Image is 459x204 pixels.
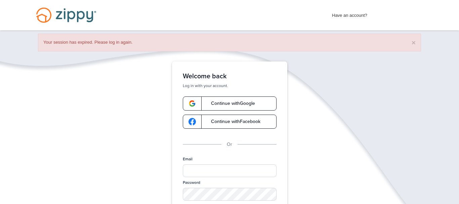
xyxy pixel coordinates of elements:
[227,141,232,148] p: Or
[183,164,277,177] input: Email
[183,188,277,201] input: Password
[204,119,260,124] span: Continue with Facebook
[183,156,193,162] label: Email
[412,39,416,46] button: ×
[183,96,277,111] a: google-logoContinue withGoogle
[38,34,421,51] div: Your session has expired. Please log in again.
[183,115,277,129] a: google-logoContinue withFacebook
[332,8,367,19] span: Have an account?
[183,72,277,80] h1: Welcome back
[183,180,200,186] label: Password
[189,118,196,125] img: google-logo
[204,101,255,106] span: Continue with Google
[183,83,277,88] p: Log in with your account.
[189,100,196,107] img: google-logo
